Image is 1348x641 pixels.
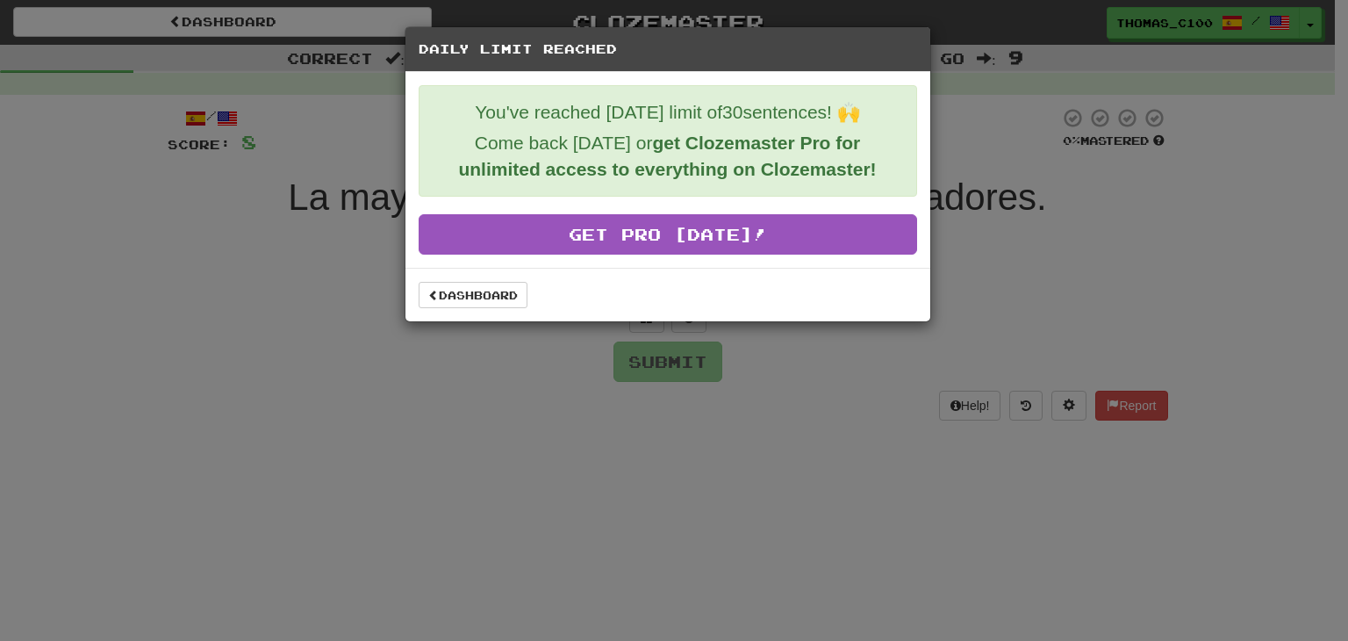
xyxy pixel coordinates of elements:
[419,214,917,255] a: Get Pro [DATE]!
[419,40,917,58] h5: Daily Limit Reached
[419,282,527,308] a: Dashboard
[433,99,903,126] p: You've reached [DATE] limit of 30 sentences! 🙌
[433,130,903,183] p: Come back [DATE] or
[458,133,876,179] strong: get Clozemaster Pro for unlimited access to everything on Clozemaster!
